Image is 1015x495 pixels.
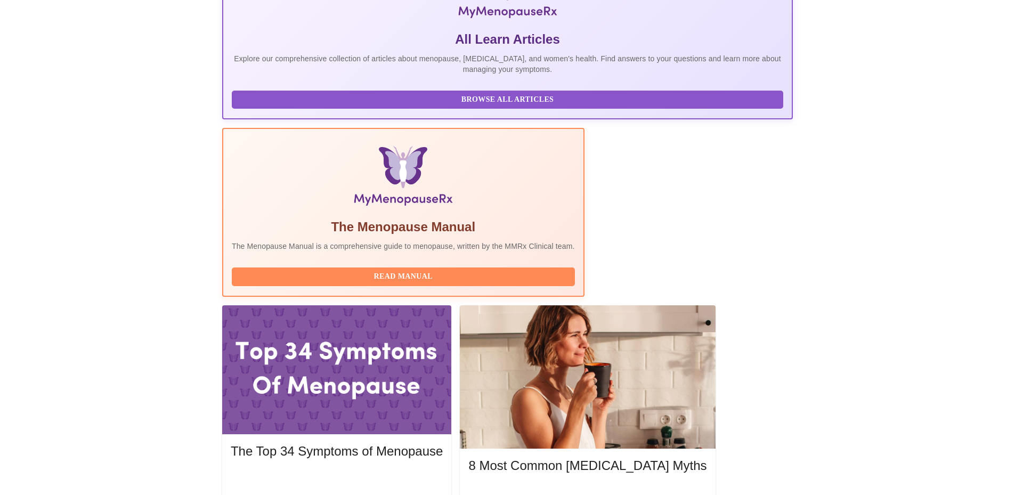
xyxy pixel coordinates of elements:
h5: 8 Most Common [MEDICAL_DATA] Myths [468,457,707,474]
button: Read More [231,469,443,488]
h5: All Learn Articles [232,31,783,48]
a: Read More [231,473,445,482]
button: Read Manual [232,267,575,286]
p: The Menopause Manual is a comprehensive guide to menopause, written by the MMRx Clinical team. [232,241,575,251]
p: Explore our comprehensive collection of articles about menopause, [MEDICAL_DATA], and women's hea... [232,53,783,75]
a: Browse All Articles [232,94,786,103]
span: Read Manual [242,270,564,283]
a: Read Manual [232,271,578,280]
span: Browse All Articles [242,93,773,107]
button: Browse All Articles [232,91,783,109]
h5: The Top 34 Symptoms of Menopause [231,443,443,460]
span: Read More [241,472,432,485]
img: Menopause Manual [286,146,520,210]
h5: The Menopause Manual [232,218,575,236]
